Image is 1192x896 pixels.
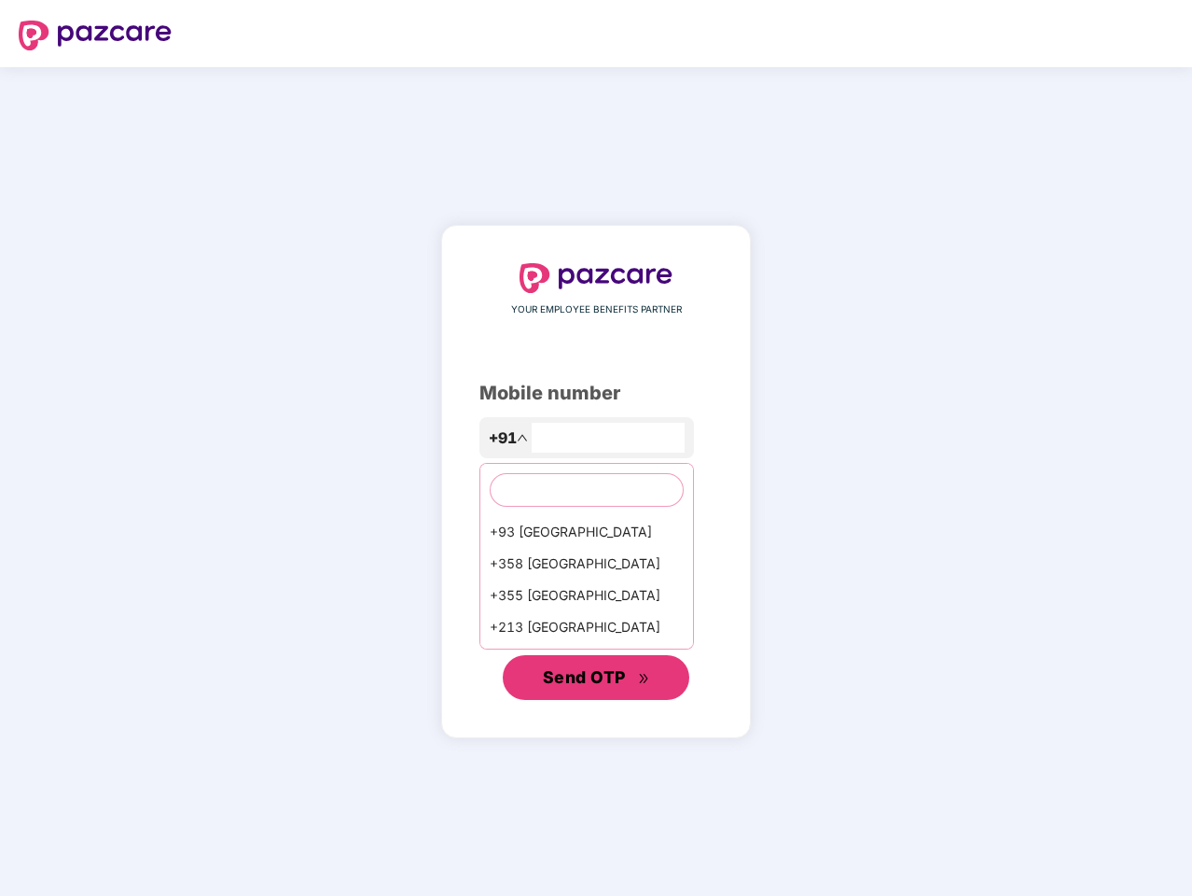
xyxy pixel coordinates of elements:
div: +93 [GEOGRAPHIC_DATA] [480,516,693,548]
div: Mobile number [479,379,713,408]
button: Send OTPdouble-right [503,655,689,700]
div: +1684 AmericanSamoa [480,643,693,675]
span: Send OTP [543,667,626,687]
span: YOUR EMPLOYEE BENEFITS PARTNER [511,302,682,317]
span: +91 [489,427,517,450]
div: +355 [GEOGRAPHIC_DATA] [480,580,693,611]
img: logo [520,263,672,293]
div: +358 [GEOGRAPHIC_DATA] [480,548,693,580]
img: logo [19,21,172,50]
span: up [517,432,528,443]
div: +213 [GEOGRAPHIC_DATA] [480,611,693,643]
span: double-right [638,673,650,685]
